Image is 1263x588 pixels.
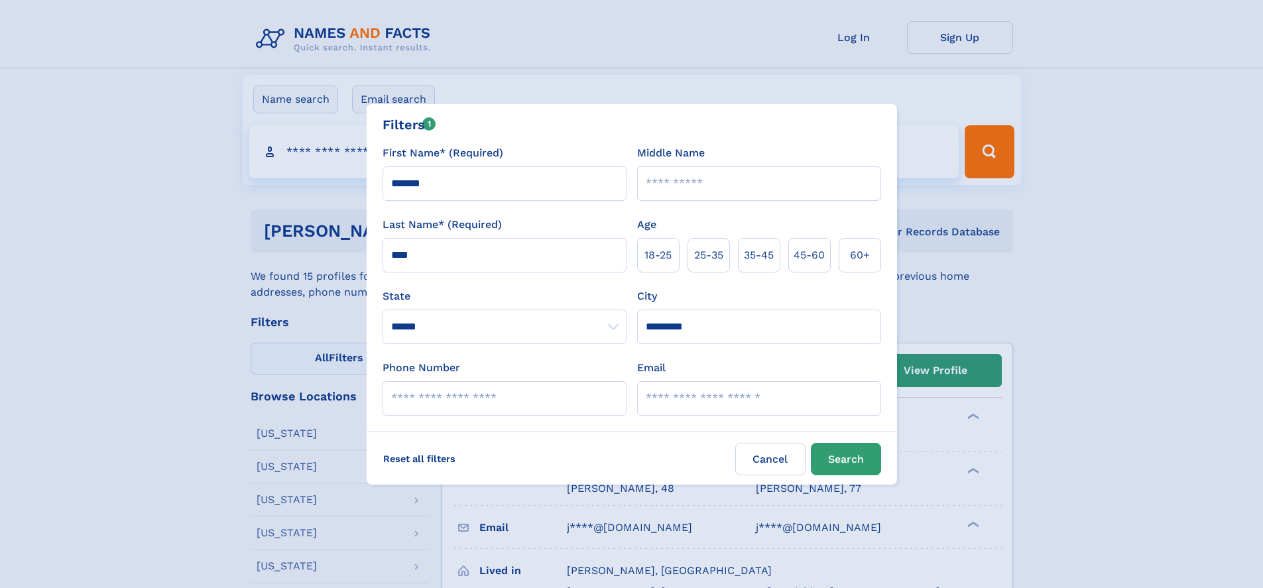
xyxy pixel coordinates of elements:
[383,288,627,304] label: State
[637,217,656,233] label: Age
[735,443,806,475] label: Cancel
[637,288,657,304] label: City
[383,217,502,233] label: Last Name* (Required)
[383,360,460,376] label: Phone Number
[637,360,666,376] label: Email
[383,145,503,161] label: First Name* (Required)
[383,115,436,135] div: Filters
[375,443,464,475] label: Reset all filters
[694,247,723,263] span: 25‑35
[644,247,672,263] span: 18‑25
[850,247,870,263] span: 60+
[637,145,705,161] label: Middle Name
[794,247,825,263] span: 45‑60
[811,443,881,475] button: Search
[744,247,774,263] span: 35‑45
